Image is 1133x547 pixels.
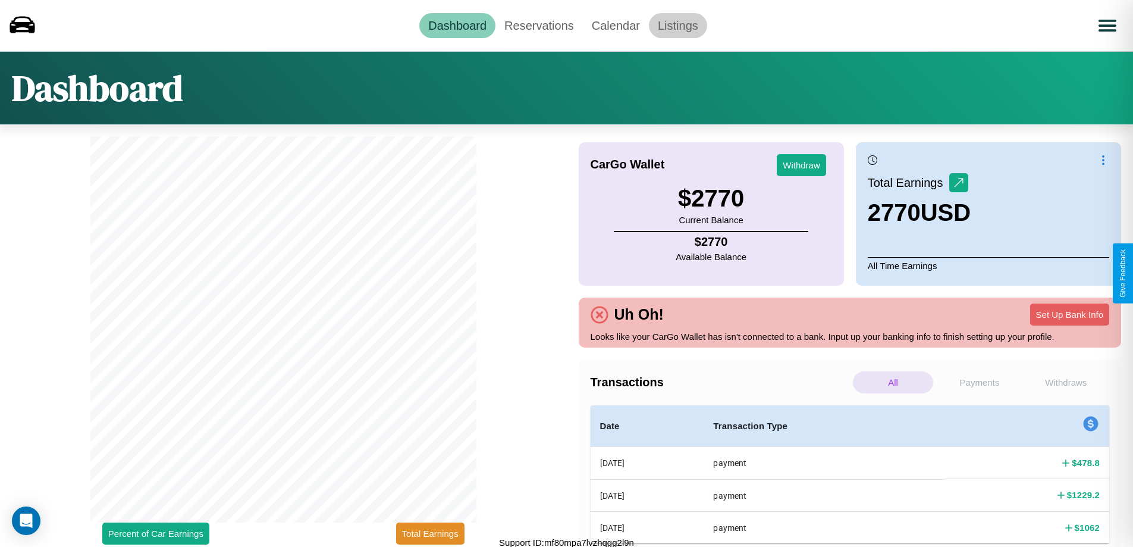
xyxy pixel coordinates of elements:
button: Withdraw [777,154,826,176]
th: payment [704,447,944,480]
p: Looks like your CarGo Wallet has isn't connected to a bank. Input up your banking info to finish ... [591,329,1110,345]
h3: 2770 USD [868,199,971,226]
th: payment [704,512,944,543]
h3: $ 2770 [678,185,744,212]
h4: $ 478.8 [1072,457,1100,469]
p: Withdraws [1026,371,1106,393]
h4: $ 1062 [1075,521,1100,534]
a: Listings [649,13,707,38]
p: Payments [939,371,1019,393]
a: Reservations [495,13,583,38]
p: Current Balance [678,212,744,228]
a: Dashboard [419,13,495,38]
button: Open menu [1091,9,1124,42]
h1: Dashboard [12,64,183,112]
h4: CarGo Wallet [591,158,665,171]
button: Total Earnings [396,523,465,545]
h4: $ 2770 [676,235,746,249]
h4: Uh Oh! [608,306,670,323]
p: All Time Earnings [868,257,1109,274]
div: Open Intercom Messenger [12,507,40,535]
th: [DATE] [591,479,704,511]
th: [DATE] [591,447,704,480]
h4: Transactions [591,376,850,389]
h4: Transaction Type [713,419,935,433]
button: Percent of Car Earnings [102,523,209,545]
h4: Date [600,419,695,433]
p: All [853,371,933,393]
p: Available Balance [676,249,746,265]
button: Set Up Bank Info [1030,304,1109,326]
p: Total Earnings [868,172,949,193]
th: [DATE] [591,512,704,543]
table: simple table [591,405,1110,543]
th: payment [704,479,944,511]
a: Calendar [583,13,649,38]
h4: $ 1229.2 [1067,489,1100,501]
div: Give Feedback [1119,249,1127,298]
